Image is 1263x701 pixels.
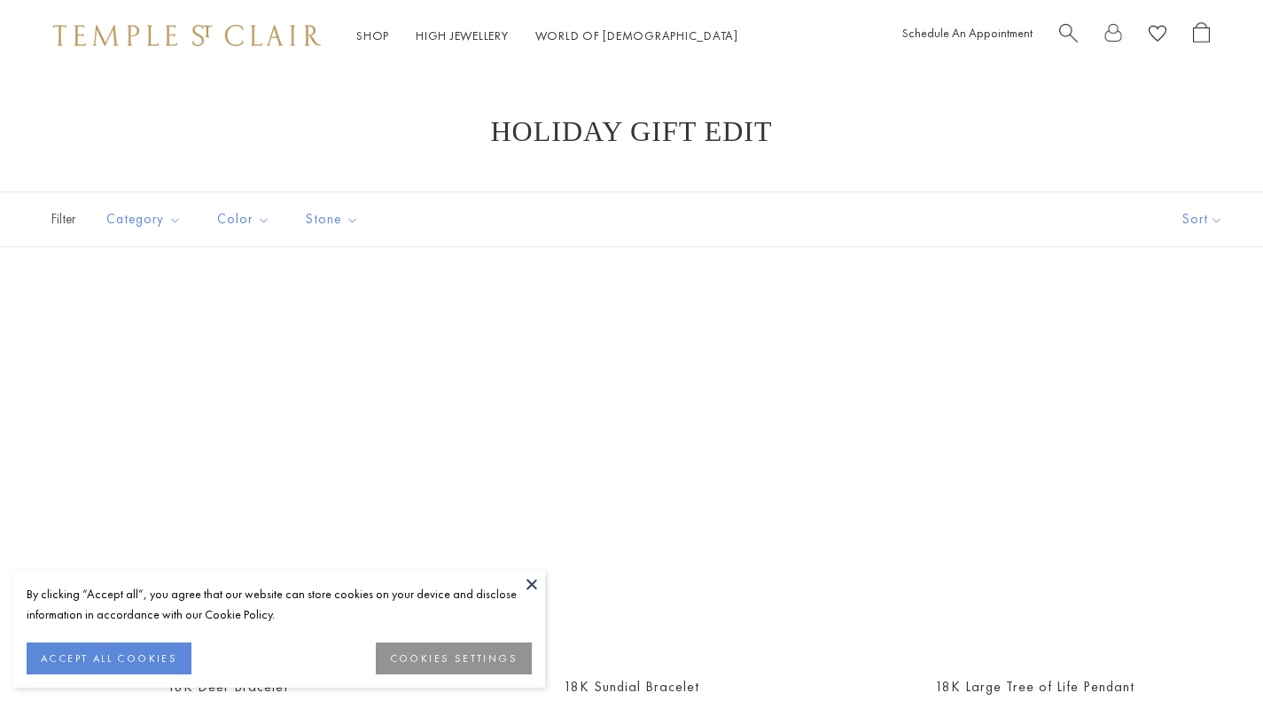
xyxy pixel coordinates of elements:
img: Temple St. Clair [53,25,321,46]
a: Search [1059,22,1078,50]
a: Open Shopping Bag [1193,22,1210,50]
a: View Wishlist [1149,22,1166,50]
button: ACCEPT ALL COOKIES [27,643,191,674]
a: 18K Deer Bracelet [168,677,288,696]
a: 18K Large Tree of Life Pendant [935,677,1134,696]
button: Category [93,199,195,239]
a: ShopShop [356,27,389,43]
a: High JewelleryHigh Jewellery [416,27,509,43]
button: Show sort by [1142,192,1263,246]
span: Category [97,208,195,230]
button: Color [204,199,284,239]
a: 18K Sundial Bracelet [564,677,699,696]
span: Stone [297,208,372,230]
a: 18K Deer Bracelet [44,292,412,659]
a: P31842-PVTREEP31842-PVTREE [851,292,1219,659]
button: COOKIES SETTINGS [376,643,532,674]
div: By clicking “Accept all”, you agree that our website can store cookies on your device and disclos... [27,584,532,625]
a: Schedule An Appointment [902,25,1033,41]
span: Color [208,208,284,230]
a: 18K Sundial Bracelet18K Sundial Bracelet [448,292,815,659]
button: Stone [292,199,372,239]
nav: Main navigation [356,25,738,47]
h1: Holiday Gift Edit [71,115,1192,147]
a: World of [DEMOGRAPHIC_DATA]World of [DEMOGRAPHIC_DATA] [535,27,738,43]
